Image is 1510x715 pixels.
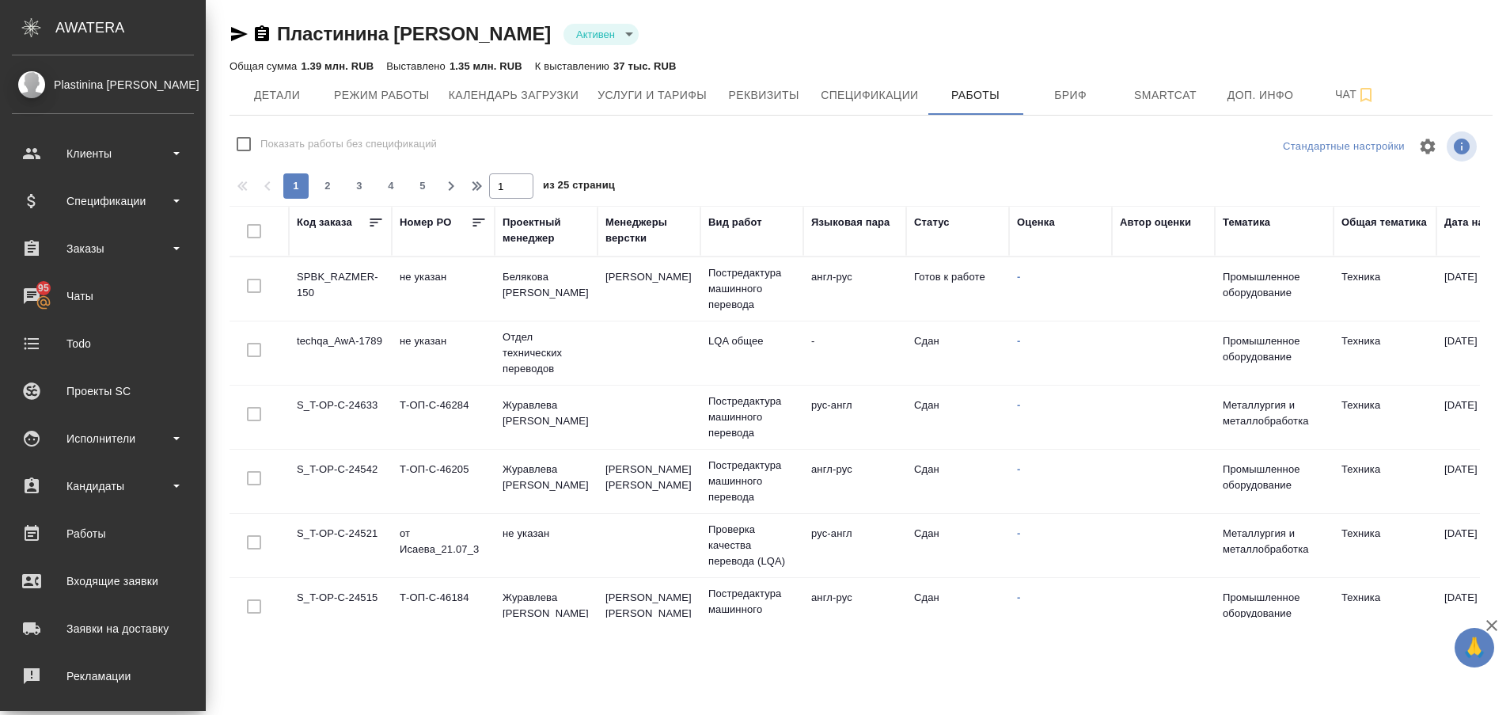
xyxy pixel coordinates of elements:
td: - [803,325,906,381]
td: SPBK_RAZMER-150 [289,261,392,317]
td: англ-рус [803,454,906,509]
a: Проекты SC [4,371,202,411]
div: Оценка [1017,215,1055,230]
a: - [1017,527,1020,539]
td: Готов к работе [906,261,1009,317]
td: Т-ОП-С-46284 [392,390,495,445]
td: S_T-OP-C-24521 [289,518,392,573]
span: 🙏 [1461,631,1488,664]
a: 95Чаты [4,276,202,316]
td: Техника [1334,518,1436,573]
div: Заявки на доставку [12,617,194,641]
p: Металлургия и металлобработка [1223,397,1326,429]
button: Активен [571,28,620,41]
div: Todo [12,332,194,356]
button: 3 [347,173,372,199]
div: Кандидаты [12,474,194,498]
span: Детали [239,86,315,105]
a: Заявки на доставку [4,609,202,648]
td: Сдан [906,390,1009,445]
span: Режим работы [334,86,430,105]
div: Языковая пара [811,215,890,230]
p: 1.35 млн. RUB [450,60,522,72]
td: [PERSON_NAME] [PERSON_NAME] [598,454,700,509]
span: Посмотреть информацию [1447,131,1480,162]
a: - [1017,399,1020,411]
td: рус-англ [803,390,906,445]
div: Входящие заявки [12,569,194,593]
span: Услуги и тарифы [598,86,707,105]
a: - [1017,271,1020,283]
td: techqa_AwA-1789 [289,325,392,381]
div: Менеджеры верстки [605,215,692,246]
p: Выставлено [386,60,450,72]
svg: Подписаться [1356,86,1375,105]
a: Рекламации [4,656,202,696]
div: Статус [914,215,950,230]
p: Промышленное оборудование [1223,269,1326,301]
button: 🙏 [1455,628,1494,667]
td: Сдан [906,325,1009,381]
td: англ-рус [803,582,906,637]
div: Исполнители [12,427,194,451]
span: Доп. инфо [1223,86,1299,105]
div: Работы [12,522,194,546]
a: Входящие заявки [4,561,202,601]
div: Чаты [12,284,194,308]
td: Отдел технических переводов [495,321,598,385]
td: Журавлева [PERSON_NAME] [495,390,598,445]
td: S_T-OP-C-24515 [289,582,392,637]
span: 95 [28,280,59,296]
td: Техника [1334,582,1436,637]
p: 37 тыс. RUB [613,60,677,72]
div: Проектный менеджер [503,215,590,246]
div: Активен [563,24,639,45]
td: англ-рус [803,261,906,317]
div: Дата начала [1444,215,1508,230]
div: AWATERA [55,12,206,44]
p: Промышленное оборудование [1223,462,1326,493]
td: от Исаева_21.07_3 [392,518,495,573]
span: 5 [410,178,435,194]
span: из 25 страниц [543,176,615,199]
p: LQA общее [708,333,795,349]
p: Постредактура машинного перевода [708,394,795,441]
span: 2 [315,178,340,194]
p: 1.39 млн. RUB [301,60,374,72]
span: Показать работы без спецификаций [260,136,437,152]
span: Чат [1318,85,1394,105]
a: Todo [4,324,202,363]
div: Проекты SC [12,379,194,403]
div: Номер PO [400,215,451,230]
button: Скопировать ссылку [252,25,271,44]
span: 4 [378,178,404,194]
a: Пластинина [PERSON_NAME] [277,23,551,44]
td: Техника [1334,325,1436,381]
a: - [1017,591,1020,603]
span: Настроить таблицу [1409,127,1447,165]
span: Smartcat [1128,86,1204,105]
td: не указан [392,261,495,317]
td: рус-англ [803,518,906,573]
p: Металлургия и металлобработка [1223,526,1326,557]
div: Рекламации [12,664,194,688]
span: Работы [938,86,1014,105]
span: 3 [347,178,372,194]
td: Сдан [906,454,1009,509]
td: S_T-OP-C-24542 [289,454,392,509]
p: Промышленное оборудование [1223,590,1326,622]
td: Техника [1334,390,1436,445]
td: Журавлева [PERSON_NAME] [495,582,598,637]
div: Plastinina [PERSON_NAME] [12,76,194,93]
div: Автор оценки [1120,215,1191,230]
td: Т-ОП-С-46184 [392,582,495,637]
span: Реквизиты [726,86,802,105]
a: - [1017,335,1020,347]
td: Журавлева [PERSON_NAME] [495,454,598,509]
td: S_T-OP-C-24633 [289,390,392,445]
td: [PERSON_NAME] [PERSON_NAME] [598,582,700,637]
a: - [1017,463,1020,475]
td: не указан [392,325,495,381]
td: Т-ОП-С-46205 [392,454,495,509]
td: Техника [1334,261,1436,317]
